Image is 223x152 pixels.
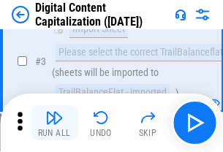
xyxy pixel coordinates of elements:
[92,109,110,126] img: Undo
[139,109,156,126] img: Skip
[69,20,128,38] div: Import Sheet
[175,9,186,20] img: Support
[45,109,63,126] img: Run All
[31,105,78,140] button: Run All
[35,56,46,67] span: # 3
[12,6,29,23] img: Back
[35,1,169,28] div: Digital Content Capitalization ([DATE])
[90,129,112,137] div: Undo
[78,105,124,140] button: Undo
[183,111,206,134] img: Main button
[56,84,170,102] div: TrailBalanceFlat - imported
[139,129,157,137] div: Skip
[194,6,211,23] img: Settings menu
[38,129,71,137] div: Run All
[124,105,171,140] button: Skip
